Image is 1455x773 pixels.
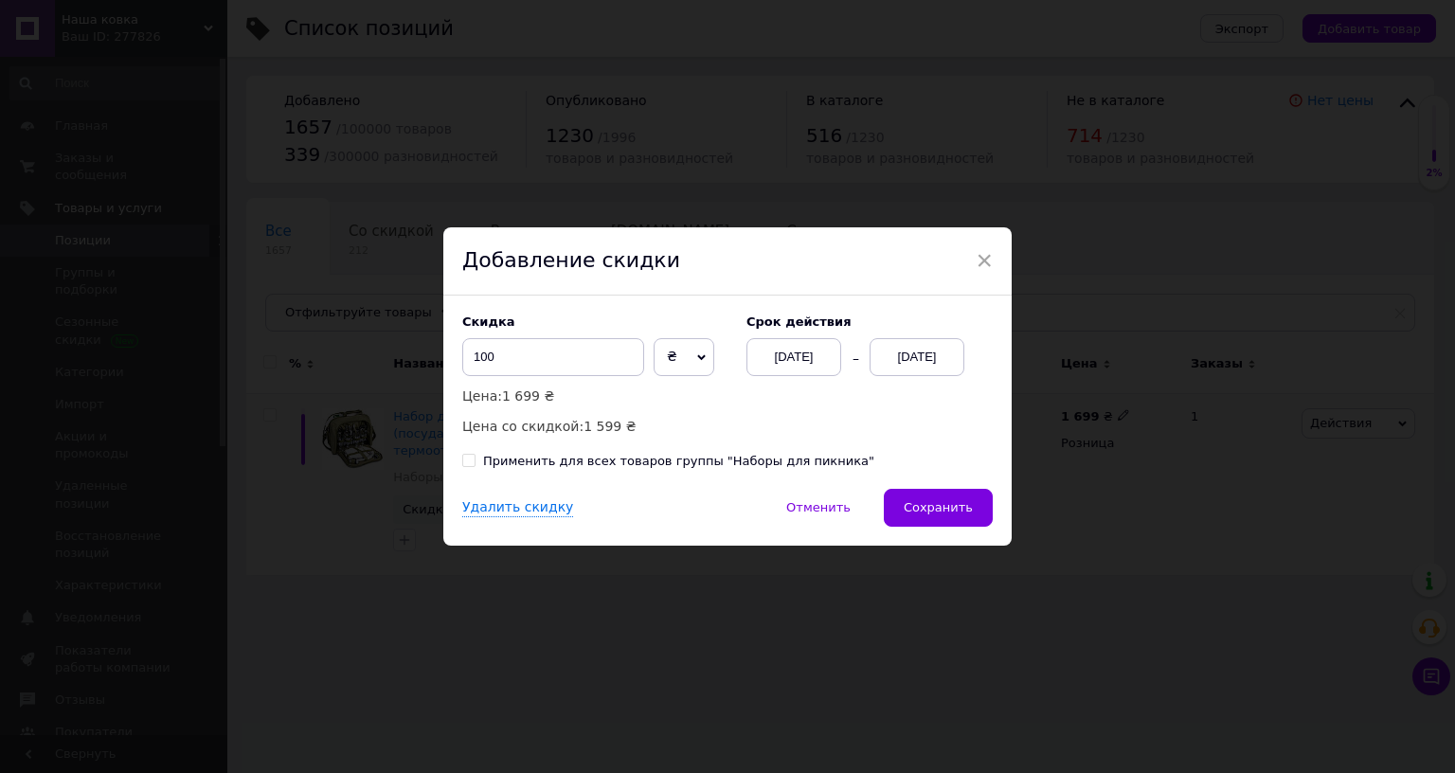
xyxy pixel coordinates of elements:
div: Применить для всех товаров группы "Наборы для пикника" [483,453,874,470]
label: Cрок действия [746,315,993,329]
div: [DATE] [746,338,841,376]
span: × [976,244,993,277]
span: Скидка [462,315,515,329]
span: 1 699 ₴ [502,388,554,404]
span: Отменить [786,500,851,514]
button: Сохранить [884,489,993,527]
span: ₴ [667,349,677,364]
div: [DATE] [870,338,964,376]
p: Цена со скидкой: [462,416,727,437]
div: Удалить скидку [462,498,573,518]
span: Сохранить [904,500,973,514]
span: Добавление скидки [462,248,680,272]
input: 0 [462,338,644,376]
p: Цена: [462,386,727,406]
span: 1 599 ₴ [584,419,636,434]
button: Отменить [766,489,871,527]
